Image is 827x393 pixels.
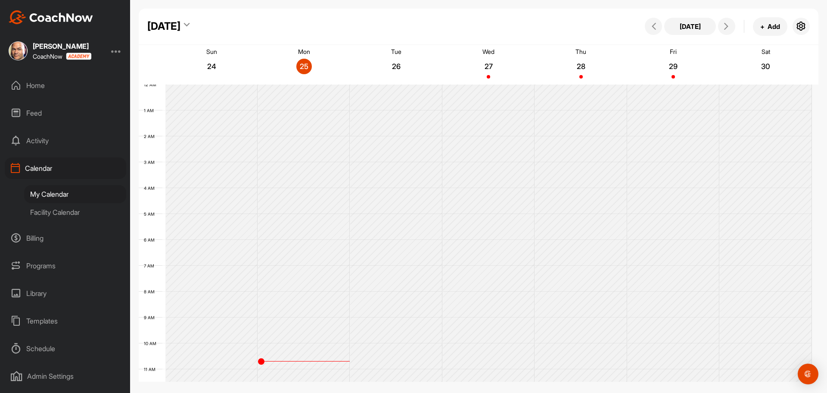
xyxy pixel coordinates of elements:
div: [DATE] [147,19,180,34]
div: 7 AM [139,263,163,268]
p: 30 [758,62,774,71]
p: 27 [481,62,496,71]
div: 4 AM [139,185,163,191]
div: 8 AM [139,289,163,294]
div: Templates [5,310,126,332]
div: Facility Calendar [24,203,126,221]
a: August 24, 2025 [165,45,258,85]
div: Admin Settings [5,365,126,387]
div: 3 AM [139,160,163,165]
a: August 27, 2025 [442,45,535,85]
div: Billing [5,227,126,249]
div: Schedule [5,338,126,359]
div: [PERSON_NAME] [33,43,91,50]
p: Wed [482,48,494,55]
a: August 29, 2025 [627,45,719,85]
p: Tue [391,48,401,55]
div: Calendar [5,157,126,179]
p: Fri [670,48,677,55]
div: Programs [5,255,126,277]
div: 2 AM [139,134,163,139]
div: Feed [5,102,126,124]
div: Activity [5,130,126,151]
button: [DATE] [664,18,716,35]
div: CoachNow [33,53,91,60]
div: Home [5,75,126,96]
p: Thu [575,48,586,55]
a: August 30, 2025 [720,45,812,85]
div: 5 AM [139,211,163,217]
img: square_ef4a24b180fd1b49d7eb2a9034446cb9.jpg [9,41,28,60]
p: 28 [573,62,589,71]
div: 12 AM [139,82,165,87]
p: 25 [296,62,312,71]
p: 26 [389,62,404,71]
div: Library [5,283,126,304]
p: 24 [204,62,219,71]
p: 29 [665,62,681,71]
span: + [760,22,765,31]
div: Open Intercom Messenger [798,364,818,384]
a: August 26, 2025 [350,45,442,85]
div: My Calendar [24,185,126,203]
div: 9 AM [139,315,163,320]
button: +Add [753,17,787,36]
a: August 28, 2025 [535,45,627,85]
div: 1 AM [139,108,162,113]
div: 11 AM [139,367,164,372]
p: Mon [298,48,310,55]
img: CoachNow acadmey [66,53,91,60]
div: 10 AM [139,341,165,346]
img: CoachNow [9,10,93,24]
p: Sun [206,48,217,55]
p: Sat [762,48,770,55]
a: August 25, 2025 [258,45,350,85]
div: 6 AM [139,237,163,242]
